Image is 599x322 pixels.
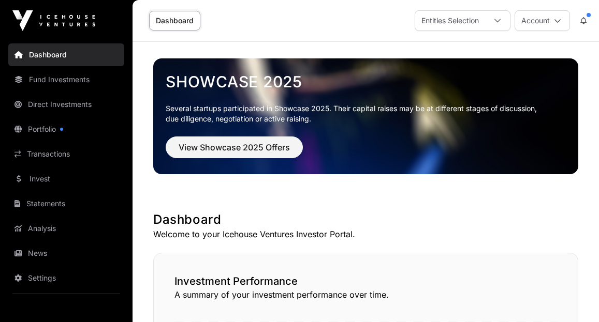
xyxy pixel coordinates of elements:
[166,147,303,157] a: View Showcase 2025 Offers
[174,274,557,288] h2: Investment Performance
[153,58,578,174] img: Showcase 2025
[166,72,566,91] a: Showcase 2025
[166,103,566,124] p: Several startups participated in Showcase 2025. Their capital raises may be at different stages o...
[8,118,124,141] a: Portfolio
[12,10,95,31] img: Icehouse Ventures Logo
[149,11,200,30] a: Dashboard
[8,93,124,116] a: Direct Investments
[8,167,124,190] a: Invest
[8,217,124,240] a: Analysis
[8,68,124,91] a: Fund Investments
[8,43,124,66] a: Dashboard
[153,211,578,228] h1: Dashboard
[8,242,124,265] a: News
[415,11,485,30] div: Entities Selection
[515,10,570,31] button: Account
[153,228,578,240] p: Welcome to your Icehouse Ventures Investor Portal.
[179,141,290,154] span: View Showcase 2025 Offers
[174,288,557,301] p: A summary of your investment performance over time.
[8,143,124,165] a: Transactions
[8,192,124,215] a: Statements
[166,136,303,158] button: View Showcase 2025 Offers
[8,267,124,289] a: Settings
